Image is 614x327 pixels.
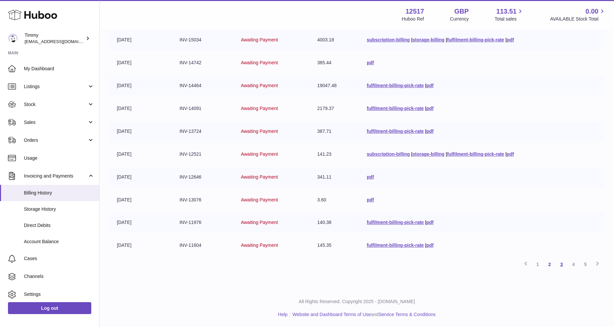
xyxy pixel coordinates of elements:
td: INV-11604 [173,236,234,255]
span: Direct Debits [24,222,94,229]
span: | [425,220,426,225]
td: [DATE] [110,190,173,210]
td: 3.60 [311,190,360,210]
a: 1 [532,258,544,270]
a: 5 [579,258,591,270]
span: Stock [24,101,87,108]
span: Billing History [24,190,94,196]
div: Huboo Ref [402,16,424,22]
a: storage-billing [413,151,444,157]
a: pdf [426,220,434,225]
a: Log out [8,302,91,314]
span: Channels [24,273,94,280]
span: My Dashboard [24,66,94,72]
a: 3 [556,258,568,270]
span: | [425,243,426,248]
a: pdf [426,83,434,88]
span: Awaiting Payment [241,37,278,42]
td: INV-12646 [173,167,234,187]
span: 0.00 [585,7,598,16]
span: Awaiting Payment [241,83,278,88]
td: INV-12521 [173,144,234,164]
span: AVAILABLE Stock Total [550,16,606,22]
td: [DATE] [110,30,173,50]
span: | [505,151,507,157]
span: Invoicing and Payments [24,173,87,179]
td: [DATE] [110,167,173,187]
td: [DATE] [110,76,173,95]
span: Awaiting Payment [241,220,278,225]
span: | [446,37,447,42]
td: [DATE] [110,99,173,118]
a: fulfilment-billing-pick-rate [367,129,424,134]
a: 2 [544,258,556,270]
td: 387.71 [311,122,360,141]
a: fulfilment-billing-pick-rate [447,151,504,157]
td: INV-14464 [173,76,234,95]
span: Usage [24,155,94,161]
a: pdf [367,174,374,180]
span: Settings [24,291,94,298]
a: 0.00 AVAILABLE Stock Total [550,7,606,22]
td: 2179.37 [311,99,360,118]
span: | [425,106,426,111]
strong: 12517 [406,7,424,16]
td: 19047.48 [311,76,360,95]
span: | [425,83,426,88]
a: 4 [568,258,579,270]
span: Orders [24,137,87,143]
span: Awaiting Payment [241,60,278,65]
td: 341.11 [311,167,360,187]
a: fulfilment-billing-pick-rate [367,243,424,248]
a: pdf [507,37,514,42]
td: [DATE] [110,53,173,73]
span: | [411,37,413,42]
td: [DATE] [110,122,173,141]
span: Sales [24,119,87,126]
span: [EMAIL_ADDRESS][DOMAIN_NAME] [25,39,98,44]
li: and [290,311,435,318]
span: Listings [24,83,87,90]
a: Service Terms & Conditions [379,312,436,317]
span: Account Balance [24,239,94,245]
td: 385.44 [311,53,360,73]
a: fulfilment-billing-pick-rate [367,106,424,111]
p: All Rights Reserved. Copyright 2025 - [DOMAIN_NAME] [105,299,609,305]
div: Currency [450,16,469,22]
td: 140.38 [311,213,360,232]
td: INV-15034 [173,30,234,50]
span: Awaiting Payment [241,151,278,157]
a: Website and Dashboard Terms of Use [292,312,371,317]
a: fulfilment-billing-pick-rate [367,83,424,88]
a: fulfilment-billing-pick-rate [447,37,504,42]
span: Awaiting Payment [241,243,278,248]
a: pdf [426,106,434,111]
span: Awaiting Payment [241,197,278,202]
td: INV-14091 [173,99,234,118]
a: pdf [426,243,434,248]
span: Total sales [495,16,524,22]
td: 141.23 [311,144,360,164]
a: pdf [367,60,374,65]
a: fulfilment-billing-pick-rate [367,220,424,225]
td: INV-13076 [173,190,234,210]
td: INV-14742 [173,53,234,73]
a: pdf [507,151,514,157]
span: Awaiting Payment [241,174,278,180]
td: INV-13724 [173,122,234,141]
td: [DATE] [110,144,173,164]
a: Help [278,312,288,317]
td: [DATE] [110,213,173,232]
strong: GBP [454,7,469,16]
span: Storage History [24,206,94,212]
td: INV-11976 [173,213,234,232]
span: | [446,151,447,157]
td: 4003.18 [311,30,360,50]
a: pdf [426,129,434,134]
span: | [505,37,507,42]
a: subscription-billing [367,37,410,42]
a: subscription-billing [367,151,410,157]
td: 145.35 [311,236,360,255]
span: 113.51 [496,7,516,16]
a: 113.51 Total sales [495,7,524,22]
